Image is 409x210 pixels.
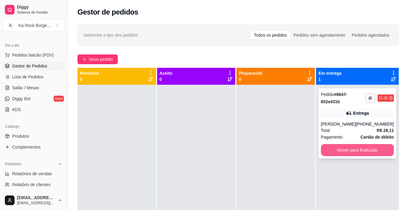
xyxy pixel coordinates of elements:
[356,121,394,127] div: [PHONE_NUMBER]
[12,63,47,69] span: Gestor de Pedidos
[80,76,99,82] p: 0
[18,22,51,28] div: Ka Rock Burge ...
[353,110,369,116] div: Entrega
[89,56,113,63] span: Novo pedido
[2,41,65,50] div: Dia a dia
[84,32,138,38] span: Selecione o tipo dos pedidos
[321,92,347,104] strong: # 8647-652e431b
[5,162,21,166] span: Relatórios
[321,121,356,127] div: [PERSON_NAME]
[2,94,65,103] a: Diggy Botnovo
[12,144,41,150] span: Complementos
[239,76,262,82] p: 0
[290,31,348,39] div: Pedidos sem agendamento
[12,52,54,58] span: Pedidos balcão (PDV)
[12,107,21,113] span: KDS
[321,92,334,97] span: Pedido
[321,127,330,134] span: Total
[377,128,394,133] strong: R$ 28,11
[2,50,65,60] button: Pedidos balcão (PDV)
[2,142,65,152] a: Complementos
[2,61,65,71] a: Gestor de Pedidos
[321,144,394,156] button: Mover para finalizado
[318,76,341,82] p: 1
[251,31,290,39] div: Todos os pedidos
[17,195,55,201] span: [EMAIL_ADDRESS][DOMAIN_NAME]
[2,105,65,114] a: KDS
[17,5,63,10] span: Diggy
[12,182,51,188] span: Relatório de clientes
[321,134,343,140] span: Pagamento
[2,180,65,189] a: Relatório de clientes
[12,171,52,177] span: Relatórios de vendas
[17,201,55,205] span: [EMAIL_ADDRESS][DOMAIN_NAME]
[17,10,63,15] span: Sistema de Gestão
[160,70,173,76] p: Aceito
[2,131,65,141] a: Produtos
[239,70,262,76] p: Preparando
[8,22,14,28] span: K
[12,96,31,102] span: Diggy Bot
[2,122,65,131] div: Catálogo
[78,7,138,17] h2: Gestor de pedidos
[2,2,65,17] a: DiggySistema de Gestão
[2,83,65,93] a: Salão / Mesas
[82,57,87,61] span: plus
[160,76,173,82] p: 0
[78,54,118,64] button: Novo pedido
[2,193,65,208] button: [EMAIL_ADDRESS][DOMAIN_NAME][EMAIL_ADDRESS][DOMAIN_NAME]
[2,72,65,82] a: Lista de Pedidos
[2,19,65,31] button: Select a team
[12,74,44,80] span: Lista de Pedidos
[80,70,99,76] p: Pendente
[348,31,393,39] div: Pedidos agendados
[12,133,29,139] span: Produtos
[379,96,388,100] div: 21:31
[2,169,65,179] a: Relatórios de vendas
[12,85,39,91] span: Salão / Mesas
[361,135,394,139] strong: Cartão de débito
[318,70,341,76] p: Em entrega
